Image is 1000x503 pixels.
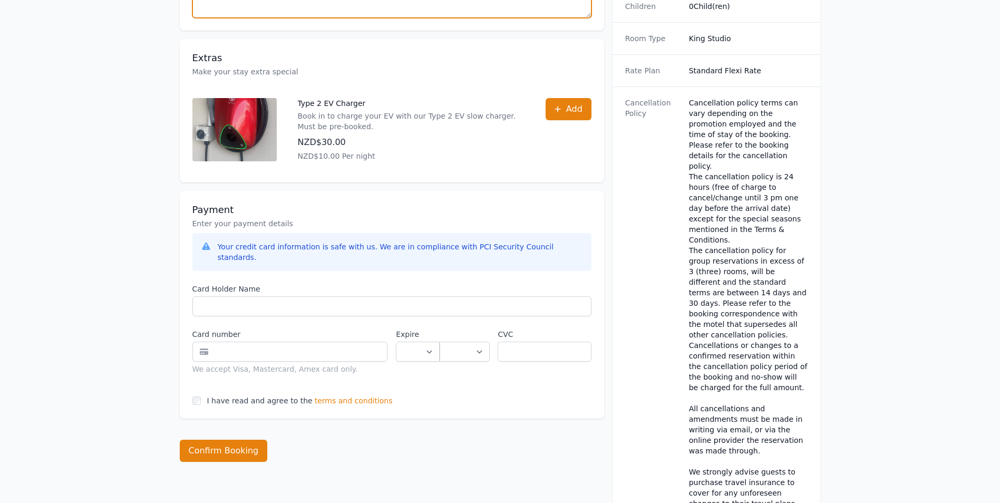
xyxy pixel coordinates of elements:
img: Type 2 EV Charger [192,98,277,161]
button: Confirm Booking [180,440,268,462]
p: NZD$30.00 [298,136,525,149]
p: Type 2 EV Charger [298,98,525,109]
label: Card number [192,329,388,340]
label: I have read and agree to the [207,396,313,405]
h3: Extras [192,52,591,64]
label: Card Holder Name [192,284,591,294]
p: Enter your payment details [192,218,591,229]
div: We accept Visa, Mastercard, Amex card only. [192,364,388,374]
button: Add [546,98,591,120]
p: Book in to charge your EV with our Type 2 EV slow charger. Must be pre-booked. [298,111,525,132]
span: terms and conditions [315,395,393,406]
dd: 0 Child(ren) [689,1,808,12]
div: Your credit card information is safe with us. We are in compliance with PCI Security Council stan... [218,241,583,263]
dt: Children [625,1,681,12]
label: . [440,329,489,340]
h3: Payment [192,204,591,216]
label: CVC [498,329,591,340]
p: NZD$10.00 Per night [298,151,525,161]
dd: King Studio [689,33,808,44]
span: Add [566,103,582,115]
p: Make your stay extra special [192,66,591,77]
dt: Rate Plan [625,65,681,76]
dd: Standard Flexi Rate [689,65,808,76]
dt: Room Type [625,33,681,44]
label: Expire [396,329,440,340]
